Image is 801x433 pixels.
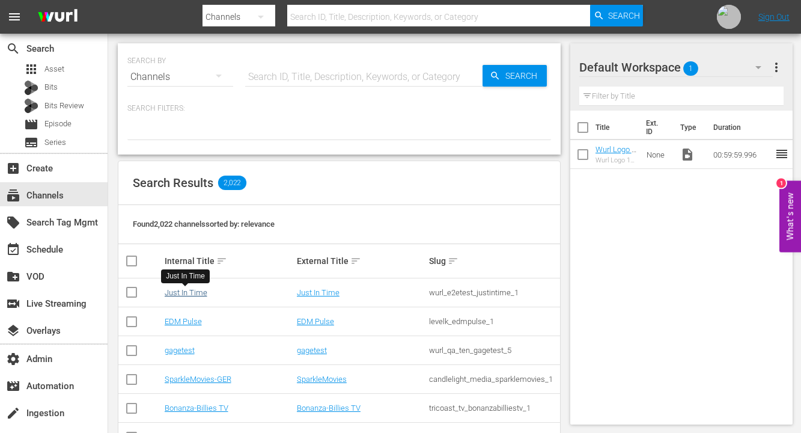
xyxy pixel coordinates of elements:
div: Bits Review [24,99,38,113]
span: 2,022 [218,176,246,190]
span: Bits Review [44,100,84,112]
a: Bonanza-Billies TV [165,404,228,413]
span: menu [7,10,22,24]
div: Bits [24,81,38,95]
span: Create [6,161,20,176]
div: wurl_e2etest_justintime_1 [429,288,558,297]
a: EDM Pulse [297,317,334,326]
div: External Title [297,254,425,268]
div: wurl_qa_ten_gagetest_5 [429,346,558,355]
span: Live Streaming [6,296,20,311]
div: Default Workspace [579,51,773,84]
span: Schedule [6,242,20,257]
span: Search [6,41,20,56]
td: 00:59:59.996 [708,140,775,169]
span: Series [24,135,38,150]
button: Open Feedback Widget [779,181,801,253]
p: Search Filters: [127,103,551,114]
div: tricoast_tv_bonanzabilliestv_1 [429,404,558,413]
button: more_vert [769,53,784,82]
span: reorder [775,147,789,161]
a: gagetest [165,346,195,355]
span: Series [44,137,66,149]
span: Found 2,022 channels sorted by: relevance [133,220,275,229]
a: EDM Pulse [165,317,202,326]
span: sort [350,256,361,266]
a: gagetest [297,346,327,355]
button: Search [483,65,547,87]
div: Channels [127,60,233,94]
span: VOD [6,269,20,284]
div: 1 [776,179,786,188]
span: Video [680,147,695,162]
span: Search [501,65,547,87]
span: Asset [24,62,38,76]
th: Title [595,111,639,144]
span: Overlays [6,324,20,338]
div: Wurl Logo 1 hr [595,156,637,164]
span: sort [216,256,227,266]
a: Just In Time [165,288,207,297]
a: SparkleMovies [297,375,347,384]
span: Automation [6,379,20,393]
img: ans4CAIJ8jUAAAAAAAAAAAAAAAAAAAAAAAAgQb4GAAAAAAAAAAAAAAAAAAAAAAAAJMjXAAAAAAAAAAAAAAAAAAAAAAAAgAT5G... [29,3,87,31]
span: more_vert [769,60,784,75]
span: Bits [44,81,58,93]
div: Internal Title [165,254,293,268]
div: candlelight_media_sparklemovies_1 [429,375,558,384]
span: Asset [44,63,64,75]
span: Search [608,5,640,26]
a: Sign Out [758,12,790,22]
a: Just In Time [297,288,340,297]
div: levelk_edmpulse_1 [429,317,558,326]
th: Ext. ID [639,111,674,144]
span: Search Tag Mgmt [6,215,20,230]
span: Admin [6,352,20,366]
a: Bonanza-Billies TV [297,404,361,413]
span: Search Results [133,176,213,190]
span: 1 [683,56,698,81]
img: photo.jpg [717,5,741,29]
button: Search [590,5,643,26]
div: Slug [429,254,558,268]
a: Wurl Logo 1 hr [595,145,636,163]
th: Duration [706,111,778,144]
a: SparkleMovies-GER [165,375,231,384]
th: Type [673,111,706,144]
span: Episode [44,118,72,130]
span: Channels [6,188,20,203]
span: Episode [24,117,38,132]
span: Ingestion [6,406,20,420]
td: None [642,140,676,169]
div: Just In Time [166,271,205,281]
span: sort [448,256,458,266]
